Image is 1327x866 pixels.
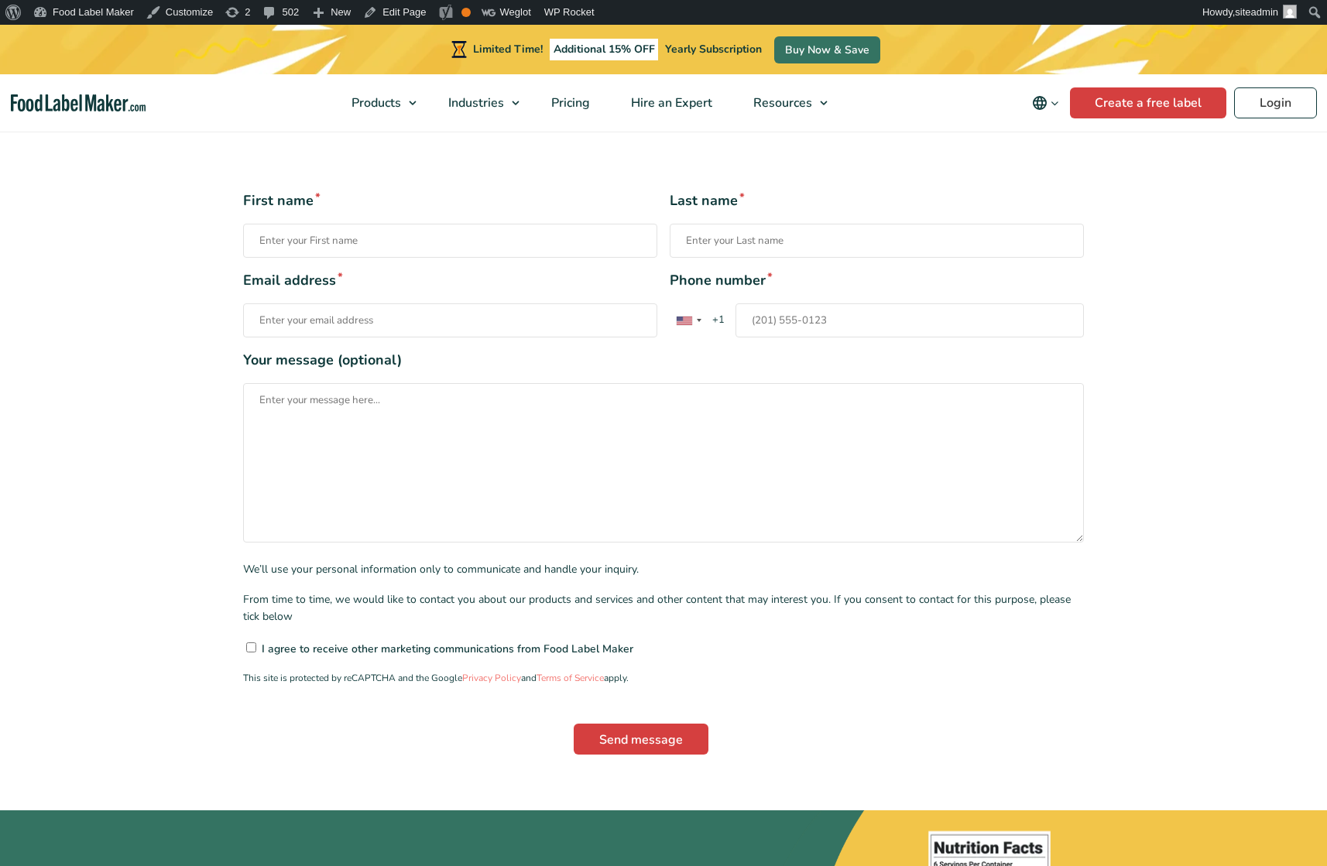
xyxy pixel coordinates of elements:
input: Last name* [670,224,1084,258]
input: Send message [574,724,708,755]
a: Hire an Expert [611,74,729,132]
a: Buy Now & Save [774,36,880,63]
p: We’ll use your personal information only to communicate and handle your inquiry. [243,561,1084,578]
span: Yearly Subscription [665,42,762,56]
p: From time to time, we would like to contact you about our products and services and other content... [243,591,1084,626]
span: Industries [444,94,506,111]
span: Last name [670,190,1084,211]
p: This site is protected by reCAPTCHA and the Google and apply. [243,671,1084,686]
a: Terms of Service [537,672,604,684]
div: United States: +1 [670,304,706,337]
span: Your message (optional) [243,350,1084,371]
span: I agree to receive other marketing communications from Food Label Maker [259,642,633,656]
a: Pricing [531,74,607,132]
input: I agree to receive other marketing communications from Food Label Maker [246,642,256,652]
input: First name* [243,224,657,258]
a: Create a free label [1070,87,1226,118]
form: Contact form [243,190,1084,754]
span: Additional 15% OFF [550,39,659,60]
span: Resources [749,94,814,111]
a: Privacy Policy [462,672,521,684]
span: First name [243,190,657,211]
span: Limited Time! [473,42,543,56]
a: Resources [733,74,835,132]
div: OK [461,8,471,17]
span: Hire an Expert [626,94,714,111]
span: Products [347,94,403,111]
a: Products [331,74,424,132]
span: siteadmin [1235,6,1278,18]
span: Email address [243,270,657,291]
span: Pricing [547,94,591,111]
a: Login [1234,87,1317,118]
span: Phone number [670,270,1084,291]
a: Food Label Maker homepage [11,94,146,112]
textarea: Your message (optional) [243,383,1084,543]
input: Email address* [243,303,657,337]
a: Industries [428,74,527,132]
input: Phone number* List of countries+1 [736,303,1084,337]
span: +1 [705,313,732,328]
button: Change language [1021,87,1070,118]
